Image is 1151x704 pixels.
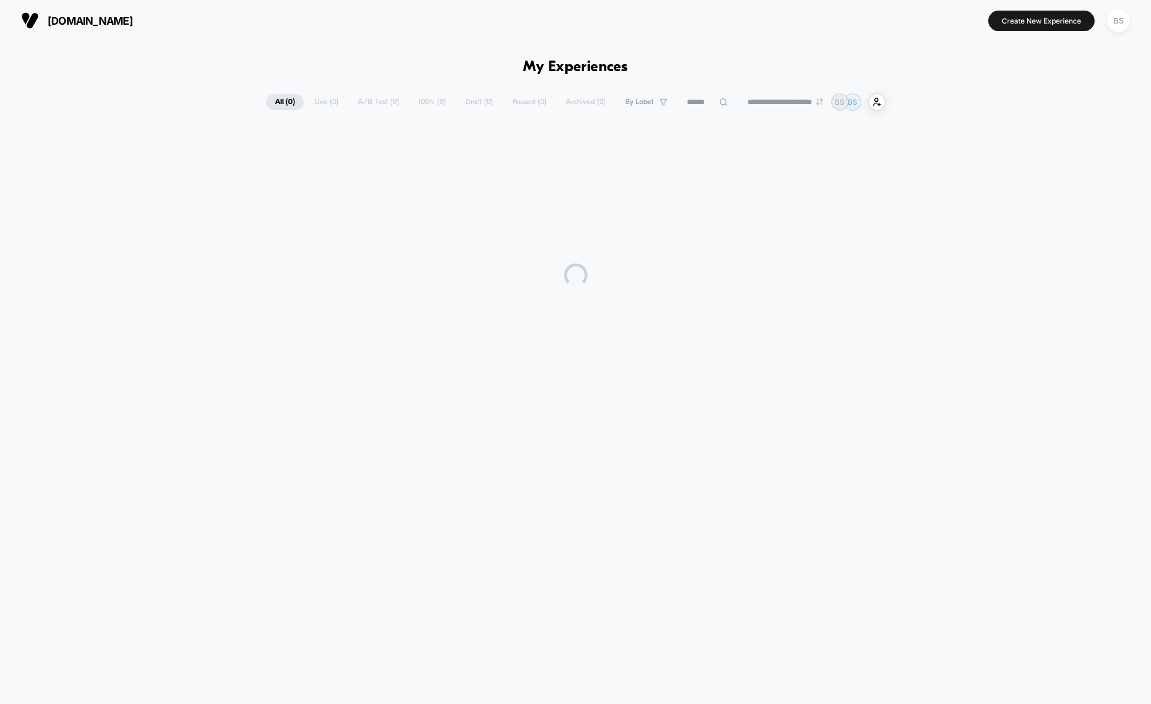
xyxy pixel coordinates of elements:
span: By Label [625,98,653,106]
span: [DOMAIN_NAME] [48,15,133,27]
div: BS [1107,9,1130,32]
h1: My Experiences [523,59,628,76]
p: BS [848,98,857,106]
button: [DOMAIN_NAME] [18,11,136,30]
span: All ( 0 ) [266,94,304,110]
img: end [816,98,823,105]
button: BS [1103,9,1133,33]
img: Visually logo [21,12,39,29]
p: BS [835,98,844,106]
button: Create New Experience [988,11,1095,31]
